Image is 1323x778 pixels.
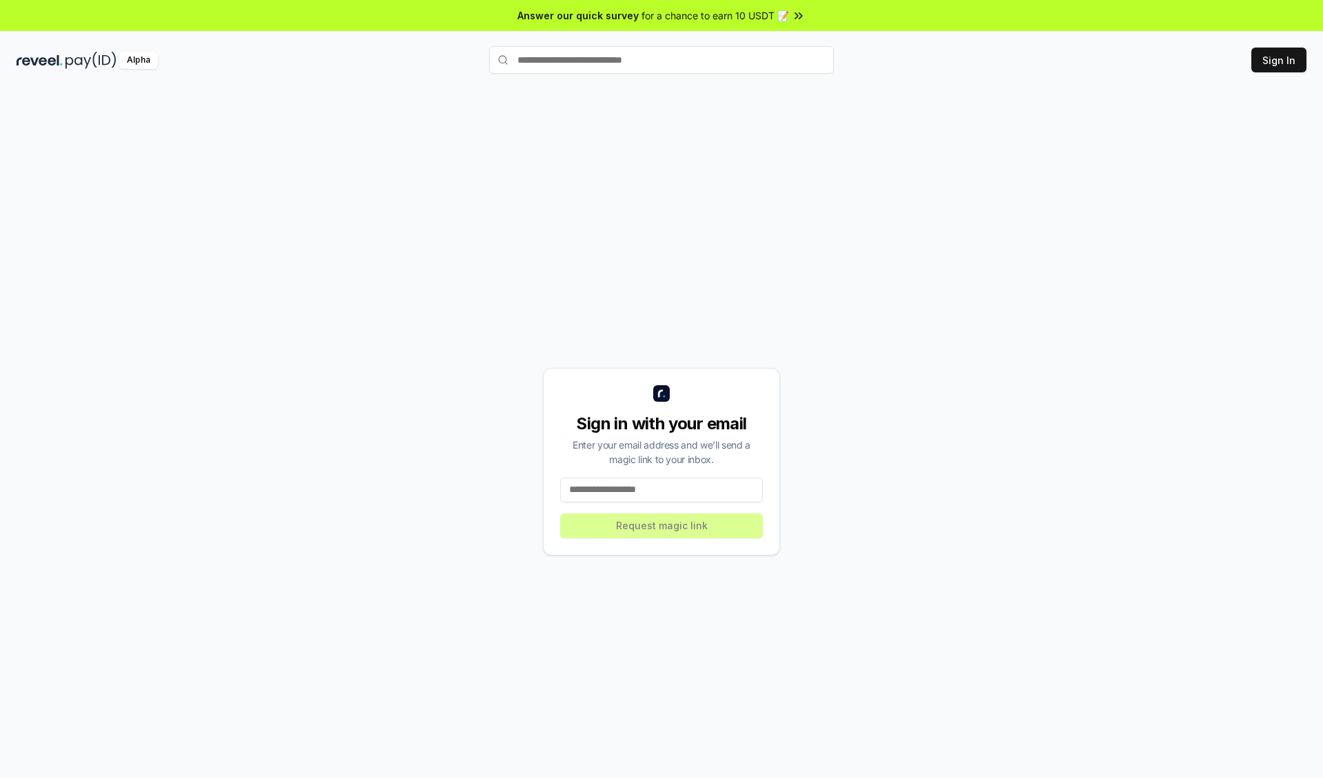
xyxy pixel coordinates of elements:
span: for a chance to earn 10 USDT 📝 [642,8,789,23]
div: Sign in with your email [560,413,763,435]
span: Answer our quick survey [517,8,639,23]
img: reveel_dark [17,52,63,69]
img: logo_small [653,385,670,402]
div: Enter your email address and we’ll send a magic link to your inbox. [560,438,763,467]
img: pay_id [65,52,116,69]
button: Sign In [1251,48,1306,72]
div: Alpha [119,52,158,69]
